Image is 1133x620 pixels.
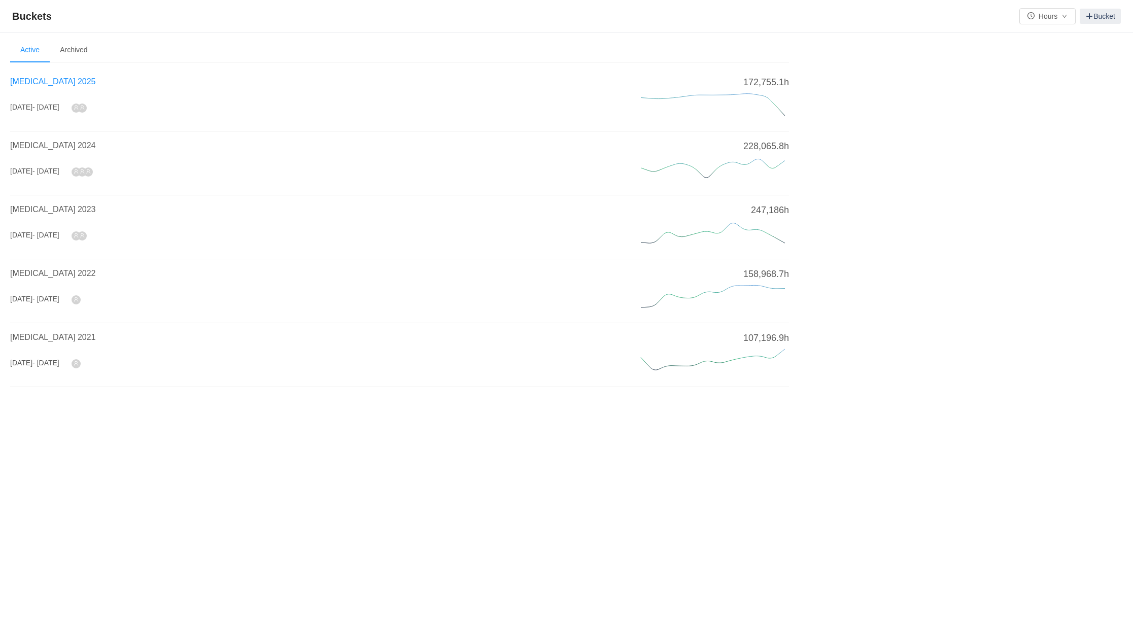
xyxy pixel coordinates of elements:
[10,77,95,86] a: [MEDICAL_DATA] 2025
[86,169,91,174] i: icon: user
[74,297,79,302] i: icon: user
[10,141,95,150] a: [MEDICAL_DATA] 2024
[743,267,789,281] span: 158,968.7h
[32,359,59,367] span: - [DATE]
[10,102,59,113] div: [DATE]
[10,205,95,214] a: [MEDICAL_DATA] 2023
[50,38,97,62] li: Archived
[10,333,95,341] a: [MEDICAL_DATA] 2021
[10,38,50,62] li: Active
[74,105,79,110] i: icon: user
[10,230,59,240] div: [DATE]
[10,269,95,278] a: [MEDICAL_DATA] 2022
[743,76,789,89] span: 172,755.1h
[74,169,79,174] i: icon: user
[10,166,59,177] div: [DATE]
[743,140,789,153] span: 228,065.8h
[80,169,85,174] i: icon: user
[32,167,59,175] span: - [DATE]
[32,103,59,111] span: - [DATE]
[743,331,789,345] span: 107,196.9h
[74,233,79,238] i: icon: user
[32,295,59,303] span: - [DATE]
[1019,8,1076,24] button: icon: clock-circleHoursicon: down
[74,361,79,366] i: icon: user
[10,358,59,368] div: [DATE]
[10,294,59,304] div: [DATE]
[751,203,789,217] span: 247,186h
[12,8,58,24] span: Buckets
[32,231,59,239] span: - [DATE]
[1080,9,1121,24] a: Bucket
[80,233,85,238] i: icon: user
[80,105,85,110] i: icon: user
